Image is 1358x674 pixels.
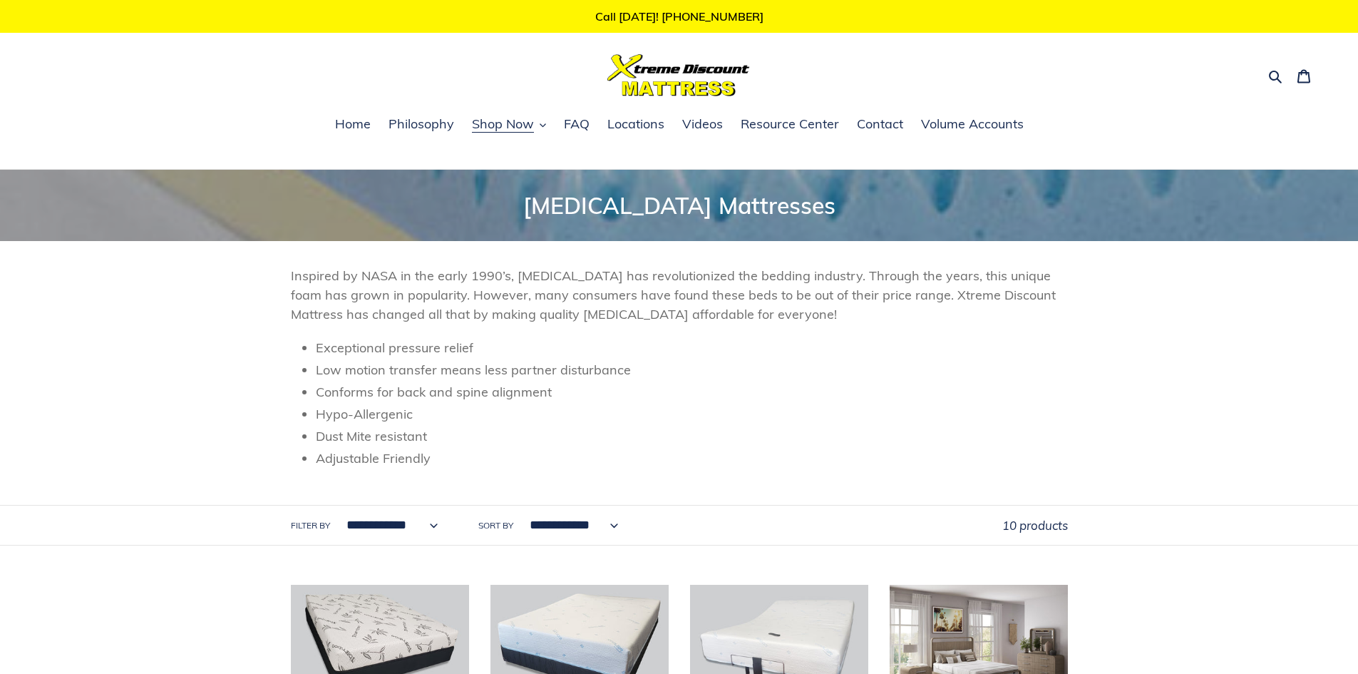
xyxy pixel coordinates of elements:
a: Philosophy [381,114,461,136]
span: Philosophy [389,116,454,133]
a: Home [328,114,378,136]
a: Volume Accounts [914,114,1031,136]
a: FAQ [557,114,597,136]
li: Conforms for back and spine alignment [316,382,1068,402]
label: Filter by [291,519,330,532]
span: Contact [857,116,903,133]
a: Contact [850,114,910,136]
span: Videos [682,116,723,133]
li: Exceptional pressure relief [316,338,1068,357]
img: Xtreme Discount Mattress [607,54,750,96]
span: Resource Center [741,116,839,133]
a: Resource Center [734,114,846,136]
span: Locations [607,116,664,133]
label: Sort by [478,519,513,532]
li: Low motion transfer means less partner disturbance [316,360,1068,379]
button: Shop Now [465,114,553,136]
span: Volume Accounts [921,116,1024,133]
span: Home [335,116,371,133]
li: Dust Mite resistant [316,427,1068,446]
a: Videos [675,114,730,136]
span: FAQ [564,116,590,133]
span: 10 products [1002,518,1068,533]
li: Hypo-Allergenic [316,404,1068,424]
p: Inspired by NASA in the early 1990’s, [MEDICAL_DATA] has revolutionized the bedding industry. Thr... [291,266,1068,324]
li: Adjustable Friendly [316,449,1068,468]
span: Shop Now [472,116,534,133]
span: [MEDICAL_DATA] Mattresses [523,191,835,220]
a: Locations [600,114,672,136]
